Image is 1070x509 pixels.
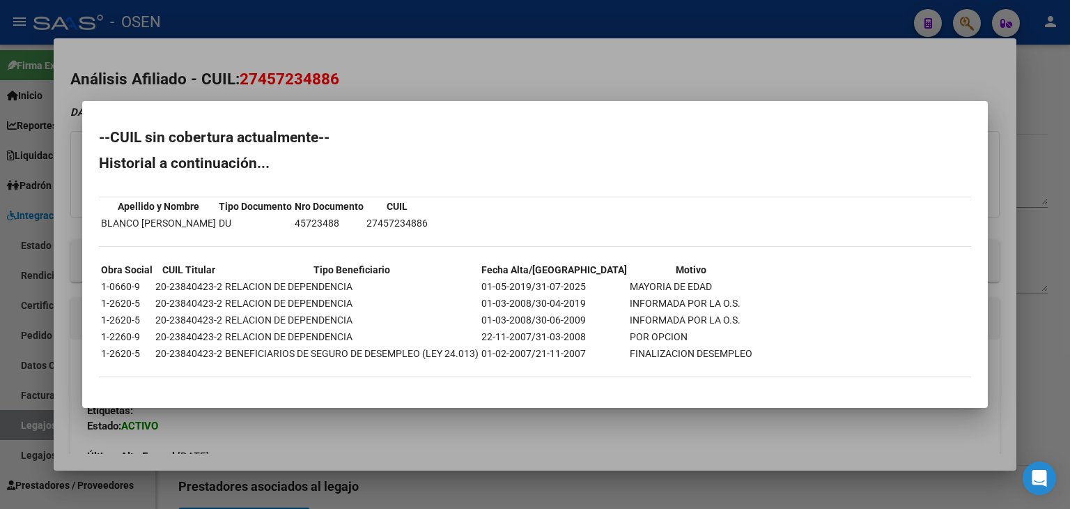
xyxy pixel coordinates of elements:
[218,215,293,231] td: DU
[294,199,364,214] th: Nro Documento
[629,329,753,344] td: POR OPCION
[99,130,971,144] h2: --CUIL sin cobertura actualmente--
[99,156,971,170] h2: Historial a continuación...
[100,279,153,294] td: 1-0660-9
[224,279,479,294] td: RELACION DE DEPENDENCIA
[100,329,153,344] td: 1-2260-9
[100,215,217,231] td: BLANCO [PERSON_NAME]
[366,215,428,231] td: 27457234886
[155,296,223,311] td: 20-23840423-2
[155,312,223,328] td: 20-23840423-2
[100,312,153,328] td: 1-2620-5
[224,329,479,344] td: RELACION DE DEPENDENCIA
[155,329,223,344] td: 20-23840423-2
[224,262,479,278] th: Tipo Beneficiario
[100,296,153,311] td: 1-2620-5
[1023,462,1056,495] div: Open Intercom Messenger
[481,296,628,311] td: 01-03-2008/30-04-2019
[481,329,628,344] td: 22-11-2007/31-03-2008
[224,346,479,361] td: BENEFICIARIOS DE SEGURO DE DESEMPLEO (LEY 24.013)
[629,296,753,311] td: INFORMADA POR LA O.S.
[155,279,223,294] td: 20-23840423-2
[481,346,628,361] td: 01-02-2007/21-11-2007
[481,312,628,328] td: 01-03-2008/30-06-2009
[224,296,479,311] td: RELACION DE DEPENDENCIA
[100,199,217,214] th: Apellido y Nombre
[629,262,753,278] th: Motivo
[481,279,628,294] td: 01-05-2019/31-07-2025
[629,346,753,361] td: FINALIZACION DESEMPLEO
[155,262,223,278] th: CUIL Titular
[224,312,479,328] td: RELACION DE DEPENDENCIA
[155,346,223,361] td: 20-23840423-2
[366,199,428,214] th: CUIL
[629,279,753,294] td: MAYORIA DE EDAD
[294,215,364,231] td: 45723488
[218,199,293,214] th: Tipo Documento
[481,262,628,278] th: Fecha Alta/[GEOGRAPHIC_DATA]
[100,346,153,361] td: 1-2620-5
[100,262,153,278] th: Obra Social
[629,312,753,328] td: INFORMADA POR LA O.S.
